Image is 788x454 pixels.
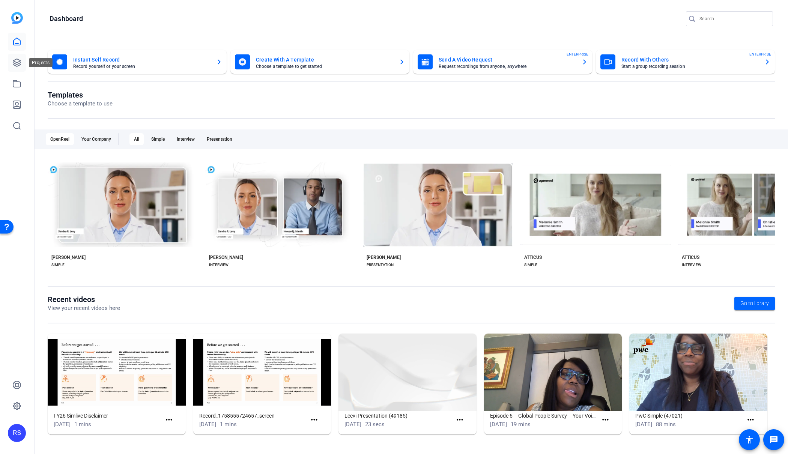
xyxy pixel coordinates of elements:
h1: Leevi Presentation (49185) [344,411,452,420]
mat-card-title: Instant Self Record [73,55,210,64]
mat-card-subtitle: Record yourself or your screen [73,64,210,69]
h1: Templates [48,90,113,99]
img: Leevi Presentation (49185) [338,334,477,411]
mat-icon: message [769,435,778,444]
span: [DATE] [344,421,361,428]
div: INTERVIEW [682,262,701,268]
mat-icon: more_horiz [310,415,319,425]
span: 19 mins [511,421,531,428]
span: 88 mins [656,421,676,428]
p: Choose a template to use [48,99,113,108]
mat-icon: more_horiz [601,415,610,425]
div: [PERSON_NAME] [209,254,243,260]
div: INTERVIEW [209,262,229,268]
h1: Dashboard [50,14,83,23]
img: Record_1758555724657_screen [193,334,331,411]
div: ATTICUS [524,254,542,260]
h1: Recent videos [48,295,120,304]
button: Record With OthersStart a group recording sessionENTERPRISE [596,50,775,74]
div: Simple [147,133,169,145]
div: RS [8,424,26,442]
span: [DATE] [490,421,507,428]
img: FY26 Simlive Disclaimer [48,334,186,411]
span: ENTERPRISE [567,51,588,57]
img: Episode 6 – Global People Survey – Your Voice, Our Action The Sequel [484,334,622,411]
mat-card-title: Record With Others [621,55,758,64]
span: 23 secs [365,421,385,428]
span: ENTERPRISE [749,51,771,57]
button: Instant Self RecordRecord yourself or your screen [48,50,227,74]
div: Projects [29,58,53,67]
mat-card-title: Send A Video Request [439,55,576,64]
h1: Record_1758555724657_screen [199,411,307,420]
img: PwC Simple (47021) [629,334,767,411]
span: 1 mins [74,421,91,428]
span: [DATE] [199,421,216,428]
h1: FY26 Simlive Disclaimer [54,411,161,420]
div: PRESENTATION [367,262,394,268]
h1: Episode 6 – Global People Survey – Your Voice, Our Action The Sequel [490,411,598,420]
div: [PERSON_NAME] [51,254,86,260]
span: [DATE] [54,421,71,428]
div: All [129,133,144,145]
div: Presentation [202,133,237,145]
mat-icon: accessibility [745,435,754,444]
div: SIMPLE [524,262,537,268]
div: OpenReel [46,133,74,145]
img: blue-gradient.svg [11,12,23,24]
button: Create With A TemplateChoose a template to get started [230,50,409,74]
h1: PwC Simple (47021) [635,411,743,420]
span: [DATE] [635,421,652,428]
mat-card-title: Create With A Template [256,55,393,64]
div: Your Company [77,133,116,145]
mat-icon: more_horiz [746,415,755,425]
mat-icon: more_horiz [455,415,465,425]
mat-icon: more_horiz [164,415,174,425]
mat-card-subtitle: Start a group recording session [621,64,758,69]
mat-card-subtitle: Choose a template to get started [256,64,393,69]
div: Interview [172,133,199,145]
div: ATTICUS [682,254,699,260]
div: SIMPLE [51,262,65,268]
div: [PERSON_NAME] [367,254,401,260]
span: 1 mins [220,421,237,428]
p: View your recent videos here [48,304,120,313]
mat-card-subtitle: Request recordings from anyone, anywhere [439,64,576,69]
button: Send A Video RequestRequest recordings from anyone, anywhereENTERPRISE [413,50,592,74]
span: Go to library [740,299,769,307]
input: Search [699,14,767,23]
a: Go to library [734,297,775,310]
